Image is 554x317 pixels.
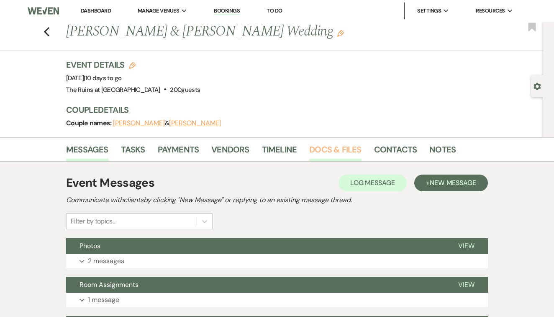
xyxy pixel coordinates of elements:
button: Log Message [339,175,407,191]
span: Room Assignments [80,280,138,289]
a: Notes [429,143,456,161]
h2: Communicate with clients by clicking "New Message" or replying to an existing message thread. [66,195,488,205]
span: Resources [476,7,505,15]
button: 2 messages [66,254,488,268]
span: New Message [430,178,476,187]
span: Log Message [350,178,395,187]
button: Room Assignments [66,277,445,293]
a: Dashboard [81,7,111,14]
a: Contacts [374,143,417,161]
span: [DATE] [66,74,121,82]
span: Manage Venues [138,7,179,15]
h3: Couple Details [66,104,535,116]
h1: [PERSON_NAME] & [PERSON_NAME] Wedding [66,22,441,42]
button: +New Message [414,175,488,191]
button: [PERSON_NAME] [169,120,221,127]
button: View [445,277,488,293]
span: View [458,241,474,250]
span: View [458,280,474,289]
button: Photos [66,238,445,254]
a: Bookings [214,7,240,15]
span: 200 guests [170,86,200,94]
p: 2 messages [88,256,124,266]
button: Open lead details [533,82,541,90]
span: Settings [417,7,441,15]
span: The Ruins at [GEOGRAPHIC_DATA] [66,86,160,94]
span: Photos [80,241,100,250]
button: 1 message [66,293,488,307]
div: Filter by topics... [71,216,115,226]
a: To Do [267,7,282,14]
h1: Event Messages [66,174,154,192]
img: Weven Logo [28,2,59,20]
a: Timeline [262,143,297,161]
p: 1 message [88,294,119,305]
a: Tasks [121,143,145,161]
a: Messages [66,143,108,161]
a: Payments [158,143,199,161]
a: Docs & Files [309,143,361,161]
a: Vendors [211,143,249,161]
span: Couple names: [66,119,113,127]
span: | [84,74,121,82]
button: [PERSON_NAME] [113,120,165,127]
button: Edit [337,29,344,37]
button: View [445,238,488,254]
span: & [113,119,221,127]
h3: Event Details [66,59,200,71]
span: 10 days to go [85,74,122,82]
